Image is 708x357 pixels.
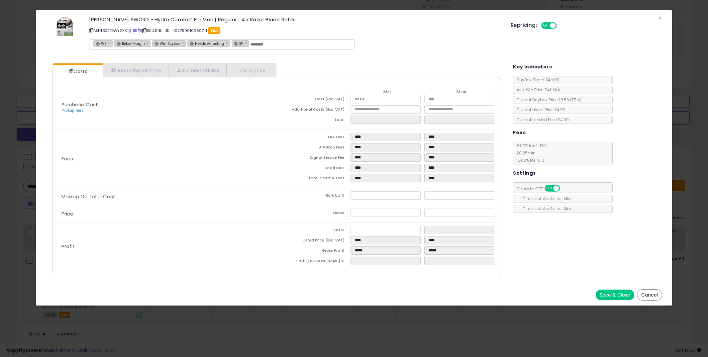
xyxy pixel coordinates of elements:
a: × [226,40,230,46]
td: Vat % [277,226,351,236]
a: Repricing Settings [103,63,168,77]
span: 3P [232,41,243,46]
td: Mark Up % [277,191,351,202]
span: Needs Adjusting [188,41,224,46]
span: Current Landed Price: £4.99 [513,117,569,123]
h5: Fees [513,129,526,137]
th: Min [351,89,424,95]
a: Business Pricing [168,63,226,77]
span: £3.59 [558,97,581,103]
a: × [181,40,185,46]
a: Costs [53,65,102,78]
a: × [108,40,112,46]
button: Cancel [637,289,662,301]
p: Purchase Cost [56,102,277,113]
span: Current Listed Price: £4.99 [513,107,565,113]
h5: Key Indicators [513,63,552,71]
span: Avg. Win Price 24h: N/A [513,87,560,93]
p: Profit [56,244,277,249]
td: Cost (Exc. VAT) [277,95,351,105]
a: × [245,40,249,46]
span: OFF [556,23,566,29]
span: WS [94,41,107,46]
span: 8.00 % for <= £10 [513,143,546,163]
a: Your listing only [138,28,141,33]
span: £0.25 min [513,150,536,156]
span: Disable Auto-Adjust Min [519,196,571,202]
p: Price [56,211,277,217]
td: Total Costs & Fees [277,174,351,184]
h3: [PERSON_NAME] SWORD - Hydro Comfort For Men | Regular | 4 x Razor Blade Refills [89,17,501,22]
a: Analytics [226,63,275,77]
span: OFF [559,186,570,191]
span: Consider CPT: [513,186,569,192]
a: All offer listings [133,28,137,33]
span: × [658,13,662,23]
td: Listed Price (Exc. VAT) [277,236,351,246]
p: Fees [56,156,277,161]
td: Total [277,116,351,126]
a: × [147,40,151,46]
img: 51dV-LM86KL._SL60_.jpg [55,17,75,37]
p: Markup On Total Cost [56,194,277,199]
a: BuyBox page [128,28,132,33]
span: Current Buybox Price: [513,97,581,103]
td: Additional Costs (Exc. VAT) [277,105,351,116]
span: Win Buybox [152,41,180,46]
span: Disable Auto-Adjust Max [519,206,572,212]
td: FBA Fees [277,133,351,143]
span: 15.00 % for > £10 [513,157,544,163]
span: ( FBM ) [570,97,581,103]
span: ON [542,23,550,29]
span: FBA [208,27,221,34]
td: Profit [PERSON_NAME] % [277,257,351,267]
h5: Repricing: [511,23,537,28]
span: Below Margin [115,41,145,46]
th: Max [424,89,498,95]
td: Listed [277,209,351,219]
p: ASIN: B091DWYZXX | SKU: SNL_UK_4027800103607-1 [89,25,501,36]
td: Total Fees [277,164,351,174]
a: Markup Tiers [61,108,83,113]
h5: Settings [513,169,536,177]
td: Amazon Fees [277,143,351,153]
span: BuyBox Share 24h: 0% [513,77,559,83]
span: ON [546,186,554,191]
td: Gross Profit [277,246,351,257]
button: Save & Close [596,290,634,300]
td: Digital Service Fee [277,153,351,164]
